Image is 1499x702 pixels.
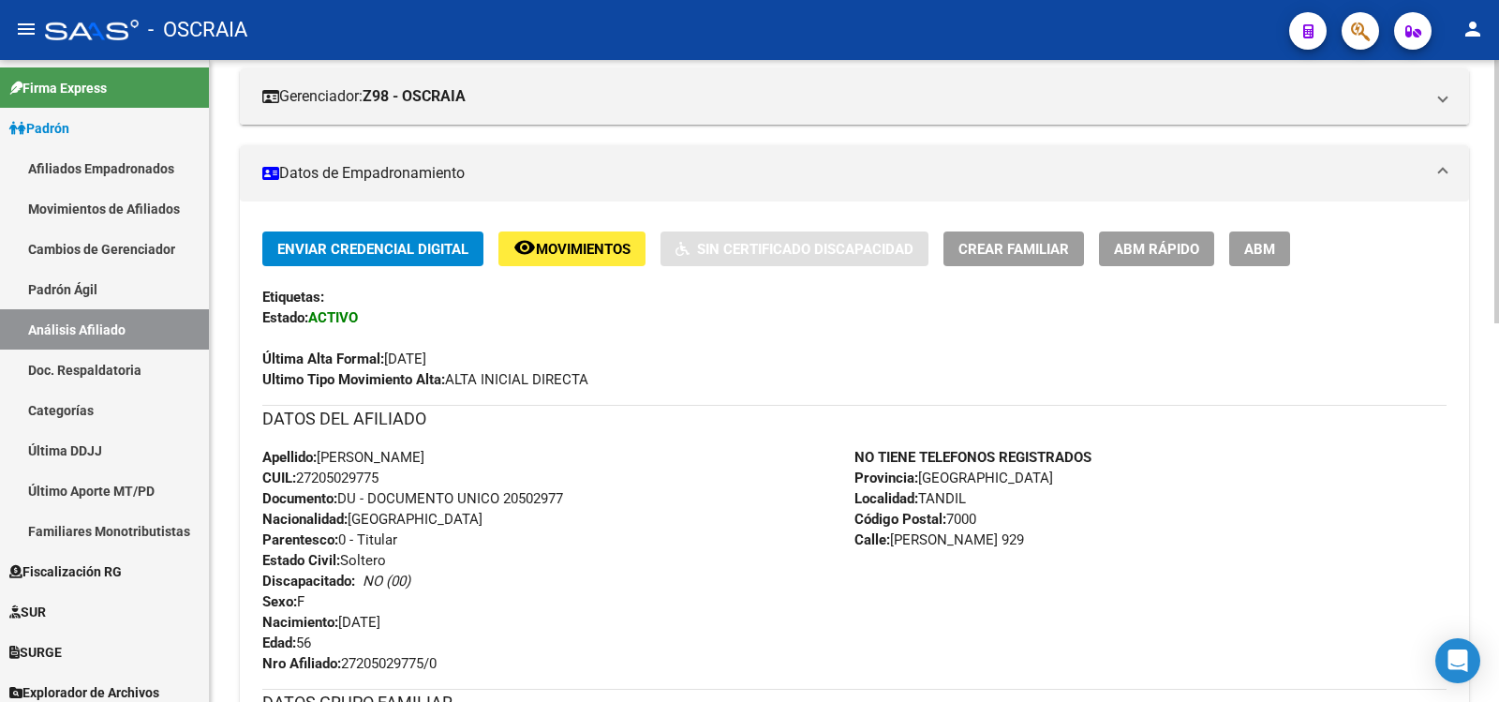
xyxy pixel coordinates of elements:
span: Enviar Credencial Digital [277,241,468,258]
button: Crear Familiar [943,232,1084,266]
strong: ACTIVO [308,309,358,326]
button: Enviar Credencial Digital [262,232,483,266]
span: [GEOGRAPHIC_DATA] [854,470,1053,486]
button: ABM [1229,232,1290,266]
span: 27205029775 [262,470,378,486]
span: Fiscalización RG [9,561,122,582]
span: [DATE] [262,614,380,631]
mat-expansion-panel-header: Datos de Empadronamiento [240,145,1469,202]
span: SURGE [9,642,62,663]
span: - OSCRAIA [148,9,247,51]
strong: Nacionalidad: [262,511,348,528]
mat-expansion-panel-header: Gerenciador:Z98 - OSCRAIA [240,68,1469,125]
span: Crear Familiar [958,241,1069,258]
button: Sin Certificado Discapacidad [660,232,928,266]
strong: Z98 - OSCRAIA [363,86,466,107]
mat-icon: person [1462,18,1484,40]
strong: CUIL: [262,470,296,486]
strong: Calle: [854,531,890,548]
i: NO (00) [363,573,410,590]
strong: Última Alta Formal: [262,351,384,367]
mat-icon: menu [15,18,37,40]
strong: Apellido: [262,449,317,466]
span: 56 [262,635,311,651]
span: SUR [9,602,46,622]
strong: Parentesco: [262,531,338,548]
span: Sin Certificado Discapacidad [697,241,913,258]
div: Open Intercom Messenger [1435,638,1480,683]
strong: Etiquetas: [262,289,324,306]
span: Firma Express [9,78,107,98]
strong: Estado Civil: [262,552,340,569]
span: [GEOGRAPHIC_DATA] [262,511,482,528]
span: F [262,593,304,610]
button: ABM Rápido [1099,232,1214,266]
strong: Provincia: [854,470,918,486]
mat-panel-title: Datos de Empadronamiento [262,163,1424,184]
strong: Código Postal: [854,511,946,528]
strong: Discapacitado: [262,573,355,590]
strong: Documento: [262,490,337,507]
strong: Nacimiento: [262,614,338,631]
mat-panel-title: Gerenciador: [262,86,1424,107]
strong: Sexo: [262,593,297,610]
span: 27205029775/0 [262,655,437,672]
span: ALTA INICIAL DIRECTA [262,371,588,388]
strong: NO TIENE TELEFONOS REGISTRADOS [854,449,1091,466]
mat-icon: remove_red_eye [513,236,536,259]
span: TANDIL [854,490,966,507]
span: [PERSON_NAME] [262,449,424,466]
strong: Estado: [262,309,308,326]
h3: DATOS DEL AFILIADO [262,406,1447,432]
button: Movimientos [498,232,646,266]
span: Movimientos [536,241,631,258]
strong: Nro Afiliado: [262,655,341,672]
span: Soltero [262,552,386,569]
strong: Edad: [262,635,296,651]
strong: Localidad: [854,490,918,507]
span: [PERSON_NAME] 929 [854,531,1024,548]
strong: Ultimo Tipo Movimiento Alta: [262,371,445,388]
span: 0 - Titular [262,531,397,548]
span: DU - DOCUMENTO UNICO 20502977 [262,490,563,507]
span: ABM [1244,241,1275,258]
span: [DATE] [262,351,426,367]
span: 7000 [854,511,976,528]
span: Padrón [9,118,69,139]
span: ABM Rápido [1114,241,1199,258]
